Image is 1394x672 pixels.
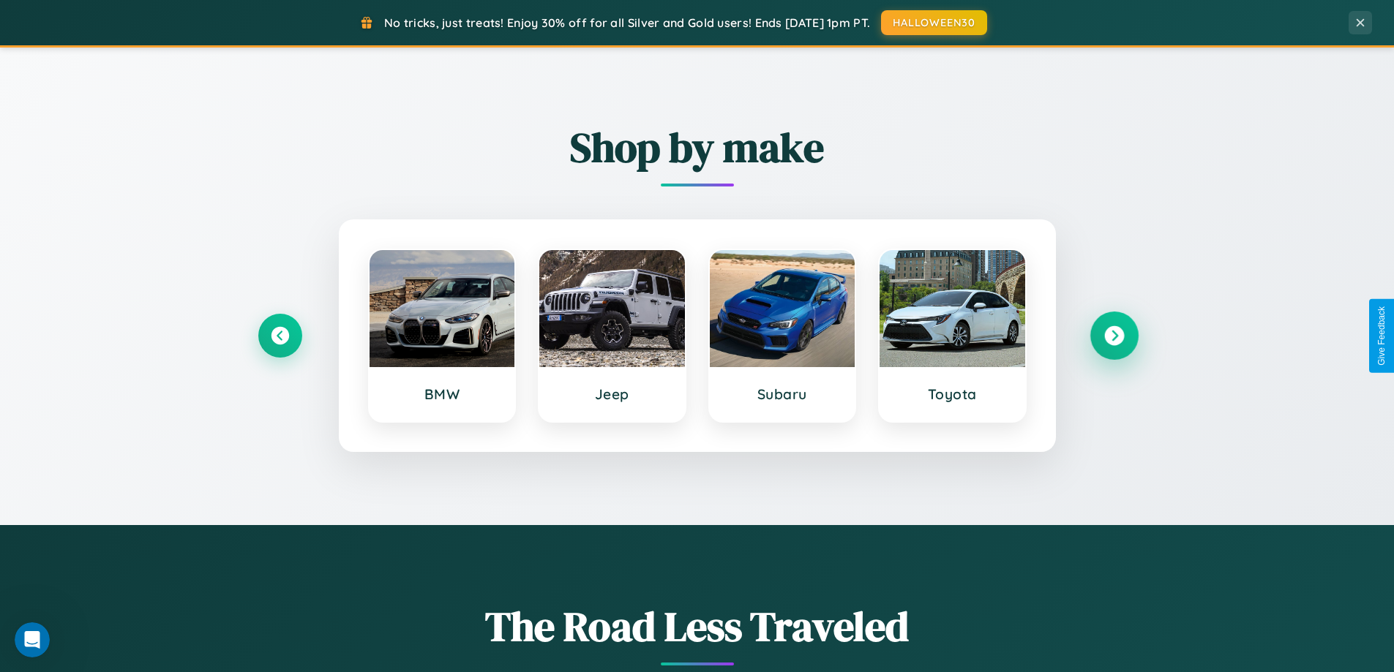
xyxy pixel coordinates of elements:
h3: BMW [384,385,501,403]
h3: Toyota [894,385,1011,403]
iframe: Intercom live chat [15,622,50,657]
span: No tricks, just treats! Enjoy 30% off for all Silver and Gold users! Ends [DATE] 1pm PT. [384,15,870,30]
h3: Subaru [724,385,841,403]
h2: Shop by make [258,119,1136,175]
div: Give Feedback [1376,306,1387,366]
h1: The Road Less Traveled [258,598,1136,654]
button: HALLOWEEN30 [881,10,987,35]
h3: Jeep [554,385,670,403]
